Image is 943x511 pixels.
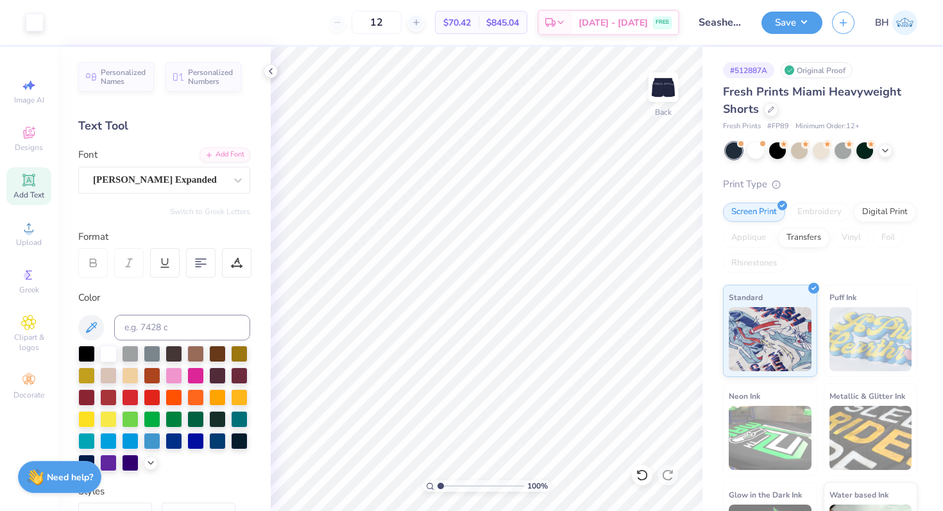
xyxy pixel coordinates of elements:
span: Glow in the Dark Ink [729,488,802,501]
div: Transfers [778,228,829,247]
span: Personalized Numbers [188,68,234,86]
button: Switch to Greek Letters [170,206,250,217]
span: Standard [729,290,763,304]
img: Neon Ink [729,406,811,470]
span: $845.04 [486,16,519,29]
span: [DATE] - [DATE] [579,16,648,29]
span: $70.42 [443,16,471,29]
span: Puff Ink [829,290,856,304]
div: Vinyl [833,228,869,247]
div: Format [78,230,251,244]
span: Image AI [14,95,44,105]
div: Back [655,106,672,118]
span: Add Text [13,190,44,200]
div: Text Tool [78,117,250,135]
div: Foil [873,228,903,247]
label: Font [78,147,98,162]
span: 100 % [527,480,548,492]
div: Add Font [200,147,250,162]
span: FREE [656,18,669,27]
span: Decorate [13,390,44,400]
div: Screen Print [723,203,785,222]
div: Original Proof [781,62,853,78]
span: BH [875,15,889,30]
div: Color [78,290,250,305]
img: Back [650,74,676,100]
div: Embroidery [789,203,850,222]
span: Clipart & logos [6,332,51,353]
div: Applique [723,228,774,247]
a: BH [875,10,917,35]
span: Metallic & Glitter Ink [829,389,905,403]
input: e.g. 7428 c [114,315,250,340]
span: Designs [15,142,43,153]
div: # 512887A [723,62,774,78]
img: Standard [729,307,811,371]
strong: Need help? [47,471,93,483]
div: Print Type [723,177,917,192]
div: Digital Print [854,203,916,222]
span: # FP89 [767,121,789,132]
span: Upload [16,237,42,247]
span: Personalized Names [101,68,146,86]
div: Styles [78,484,250,499]
span: Greek [19,285,39,295]
div: Rhinestones [723,254,785,273]
span: Fresh Prints Miami Heavyweight Shorts [723,84,901,117]
span: Minimum Order: 12 + [795,121,860,132]
img: Puff Ink [829,307,912,371]
span: Fresh Prints [723,121,761,132]
button: Save [761,12,822,34]
img: Metallic & Glitter Ink [829,406,912,470]
input: Untitled Design [689,10,752,35]
span: Neon Ink [729,389,760,403]
span: Water based Ink [829,488,888,501]
input: – – [352,11,402,34]
img: Bella Henkels [892,10,917,35]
